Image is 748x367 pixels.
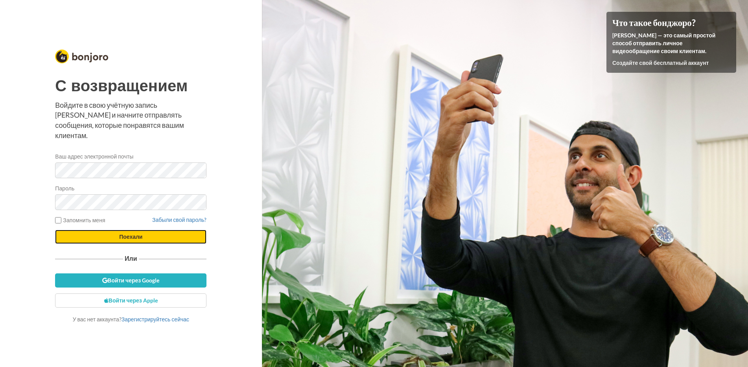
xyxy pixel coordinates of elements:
ya-tr-span: Войти через Google [107,277,159,284]
ya-tr-span: Запомнить меня [63,217,105,223]
a: Войти через Apple [55,293,206,308]
a: Войти через Google [55,273,206,288]
ya-tr-span: Поехали [119,233,142,240]
a: Создайте свой бесплатный аккаунт [612,59,709,66]
ya-tr-span: Войдите в свою учётную запись [PERSON_NAME] и начните отправлять сообщения, которые понравятся ва... [55,101,184,140]
a: Зарегистрируйтесь сейчас [122,316,189,323]
ya-tr-span: У вас нет аккаунта? [73,316,122,323]
input: Запомнить меня [55,217,61,223]
ya-tr-span: [PERSON_NAME] — это самый простой способ отправить личное видеообращение своим клиентам. [612,32,715,54]
ya-tr-span: С возвращением [55,77,188,94]
a: Забыли свой пароль? [152,216,206,223]
ya-tr-span: Что такое бонджоро? [612,17,696,28]
ya-tr-span: Войти через Apple [109,297,158,304]
ya-tr-span: Пароль [55,185,74,192]
ya-tr-span: Или [125,255,137,262]
ya-tr-span: Ваш адрес электронной почты [55,153,133,160]
button: Поехали [55,230,206,244]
